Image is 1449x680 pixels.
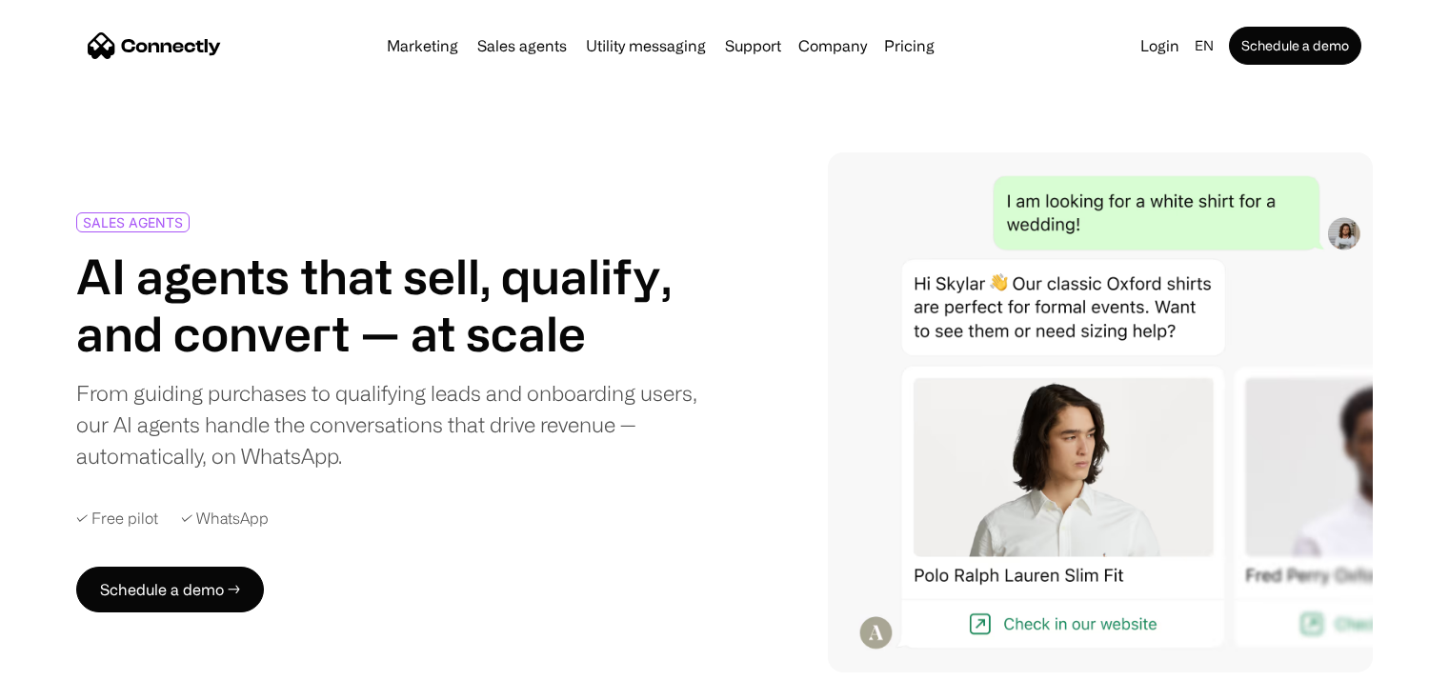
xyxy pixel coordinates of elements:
div: ✓ Free pilot [76,510,158,528]
div: Company [798,32,867,59]
a: home [88,31,221,60]
a: Utility messaging [578,38,714,53]
div: en [1187,32,1225,59]
a: Schedule a demo → [76,567,264,612]
a: Pricing [876,38,942,53]
a: Schedule a demo [1229,27,1361,65]
ul: Language list [38,647,114,673]
div: SALES AGENTS [83,215,183,230]
a: Support [717,38,789,53]
aside: Language selected: English [19,645,114,673]
div: en [1195,32,1214,59]
div: ✓ WhatsApp [181,510,269,528]
a: Marketing [379,38,466,53]
h1: AI agents that sell, qualify, and convert — at scale [76,248,701,362]
a: Login [1133,32,1187,59]
div: From guiding purchases to qualifying leads and onboarding users, our AI agents handle the convers... [76,377,701,471]
div: Company [793,32,873,59]
a: Sales agents [470,38,574,53]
